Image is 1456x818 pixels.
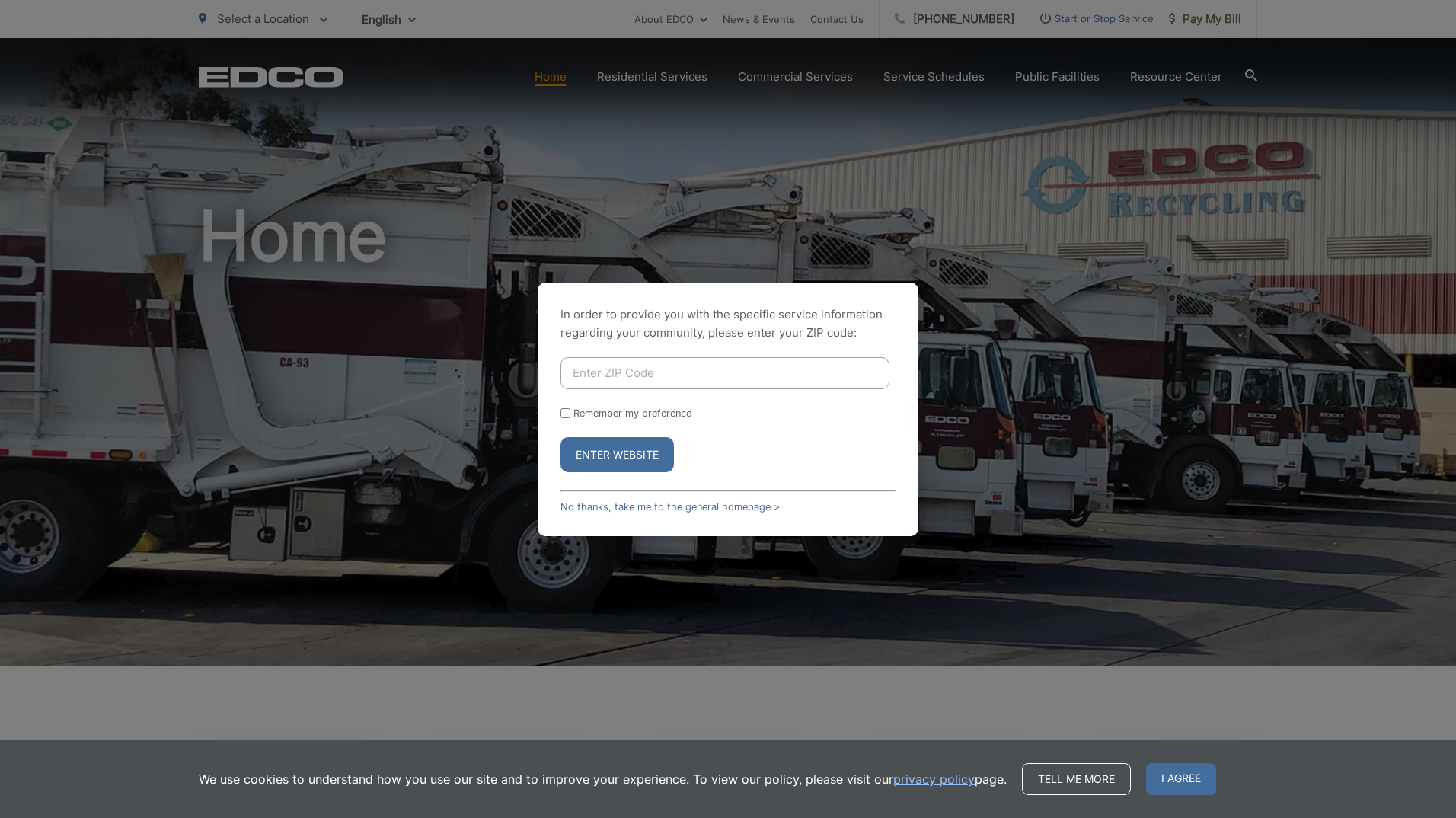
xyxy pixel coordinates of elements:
a: privacy policy [893,770,975,788]
p: We use cookies to understand how you use our site and to improve your experience. To view our pol... [199,770,1007,788]
a: Tell me more [1022,763,1131,795]
label: Remember my preference [573,407,691,419]
a: No thanks, take me to the general homepage > [560,501,780,513]
button: Enter Website [560,437,674,472]
p: In order to provide you with the specific service information regarding your community, please en... [560,305,896,342]
input: Enter ZIP Code [560,357,889,389]
span: I agree [1146,763,1216,795]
